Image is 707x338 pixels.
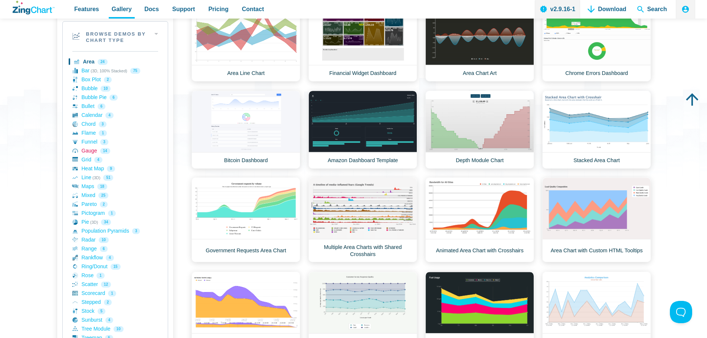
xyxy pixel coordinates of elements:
[112,4,132,14] span: Gallery
[13,1,55,14] a: ZingChart Logo. Click to return to the homepage
[242,4,264,14] span: Contact
[144,4,159,14] span: Docs
[425,91,534,169] a: Depth Module Chart
[63,22,168,51] h2: Browse Demos By Chart Type
[308,177,417,262] a: Multiple Area Charts with Shared Crosshairs
[670,301,692,323] iframe: Toggle Customer Support
[172,4,195,14] span: Support
[192,177,300,262] a: Government Requests Area Chart
[192,91,300,169] a: Bitcoin Dashboard
[542,177,651,262] a: Area Chart with Custom HTML Tooltips
[542,3,651,82] a: Chrome Errors Dashboard
[308,3,417,82] a: Financial Widget Dashboard
[192,3,300,82] a: Area Line Chart
[542,91,651,169] a: Stacked Area Chart
[208,4,228,14] span: Pricing
[425,177,534,262] a: Animated Area Chart with Crosshairs
[425,3,534,82] a: Area Chart Art
[308,91,417,169] a: Amazon Dashboard Template
[74,4,99,14] span: Features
